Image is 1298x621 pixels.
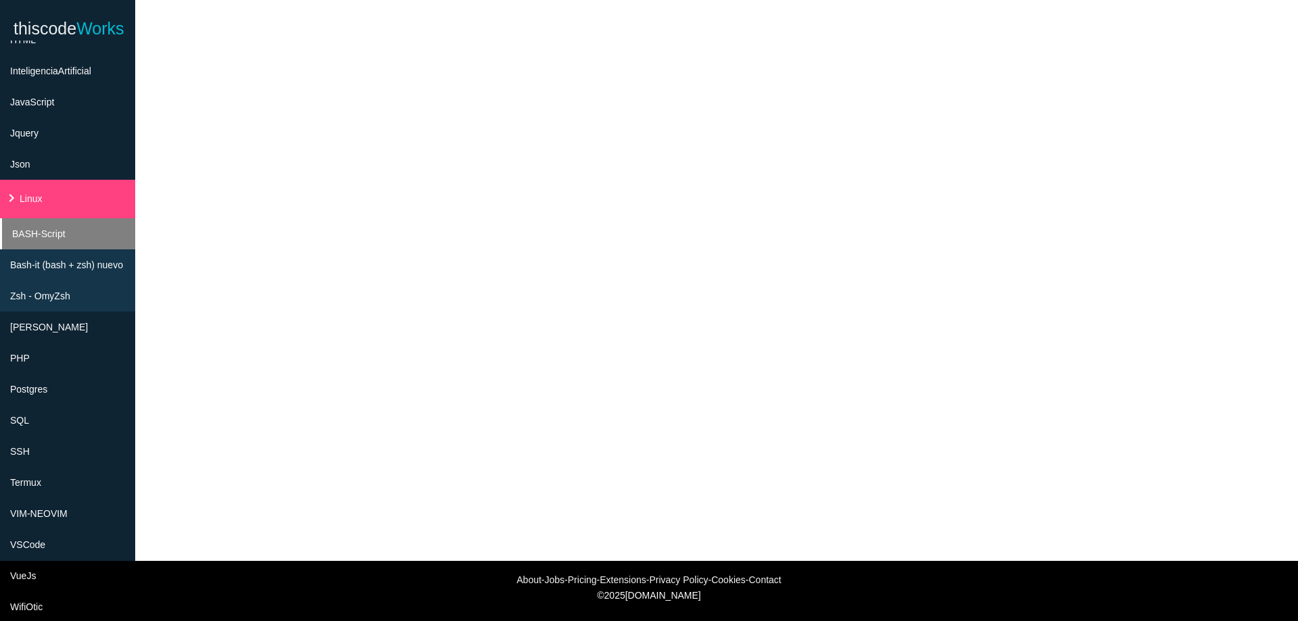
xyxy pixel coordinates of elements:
a: Privacy Policy [649,574,708,585]
a: Jobs [545,574,565,585]
span: Works [76,19,124,38]
span: Json [10,159,30,170]
span: Postgres [10,384,47,395]
span: InteligenciaArtificial [10,66,91,76]
span: Linux [20,193,42,204]
i: keyboard_arrow_right [3,190,20,206]
span: JavaScript [10,97,54,107]
span: VueJs [10,570,36,581]
span: SQL [10,415,29,426]
span: Zsh - OmyZsh [10,291,70,301]
div: © [DOMAIN_NAME] [216,590,1082,601]
span: Jquery [10,128,39,139]
span: Bash-it (bash + zsh) nuevo [10,259,123,270]
span: WifiOtic [10,601,43,612]
a: About [516,574,542,585]
span: VSCode [10,539,45,550]
span: VIM-NEOVIM [10,508,68,519]
span: SSH [10,446,30,457]
span: Termux [10,477,41,488]
a: thiscodeWorks [14,7,124,50]
span: 2025 [604,590,625,601]
a: Contact [748,574,781,585]
span: BASH-Script [12,228,66,239]
div: - - - - - - [7,574,1291,585]
a: Pricing [568,574,597,585]
a: Cookies [711,574,746,585]
span: PHP [10,353,30,364]
a: Extensions [600,574,646,585]
span: [PERSON_NAME] [10,322,88,332]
